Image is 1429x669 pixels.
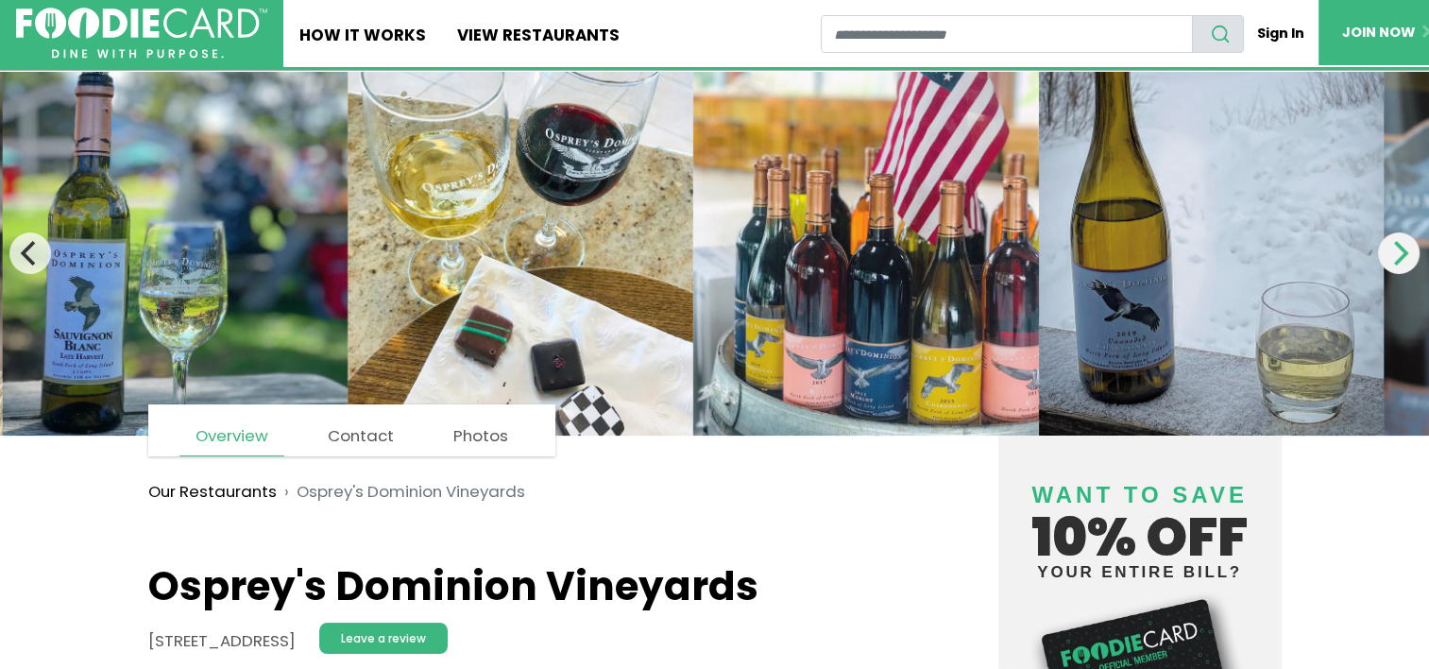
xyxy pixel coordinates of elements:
button: Next [1378,232,1420,274]
button: search [1192,15,1243,53]
button: Previous [9,232,51,274]
span: Want to save [1031,482,1247,507]
small: your entire bill? [1013,564,1265,580]
a: Photos [437,416,524,455]
h1: Osprey's Dominion Vineyards [148,563,903,610]
nav: breadcrumb [148,468,903,516]
a: Sign In [1244,15,1318,52]
h4: 10% off [1013,458,1265,580]
li: Osprey's Dominion Vineyards [277,480,526,505]
a: Contact [312,416,410,455]
a: Overview [179,416,284,456]
input: restaurant search [821,15,1193,53]
img: FoodieCard; Eat, Drink, Save, Donate [16,8,267,59]
a: Leave a review [319,623,448,653]
nav: page links [148,404,555,457]
address: [STREET_ADDRESS] [148,629,296,653]
a: Our Restaurants [148,480,277,504]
